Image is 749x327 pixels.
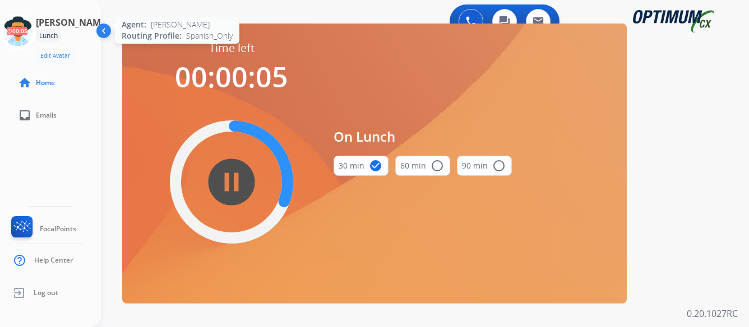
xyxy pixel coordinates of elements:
[36,49,75,62] button: Edit Avatar
[36,16,109,29] h3: [PERSON_NAME]
[34,256,73,265] span: Help Center
[186,30,233,41] span: Spanish_Only
[122,19,146,30] span: Agent:
[209,40,255,56] span: Time left
[151,19,210,30] span: [PERSON_NAME]
[34,288,58,297] span: Log out
[9,216,76,242] a: FocalPoints
[40,225,76,233] span: FocalPoints
[395,156,450,176] button: 60 min
[36,78,55,87] span: Home
[687,307,738,320] p: 0.20.1027RC
[122,30,182,41] span: Routing Profile:
[18,109,31,122] mat-icon: inbox
[225,175,238,189] mat-icon: pause_circle_filled
[457,156,512,176] button: 90 min
[36,111,57,120] span: Emails
[369,159,382,172] mat-icon: check_circle
[492,159,506,172] mat-icon: radio_button_unchecked
[334,156,389,176] button: 30 min
[18,76,31,90] mat-icon: home
[431,159,444,172] mat-icon: radio_button_unchecked
[36,29,61,43] div: Lunch
[175,58,288,96] span: 00:00:05
[334,127,512,147] span: On Lunch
